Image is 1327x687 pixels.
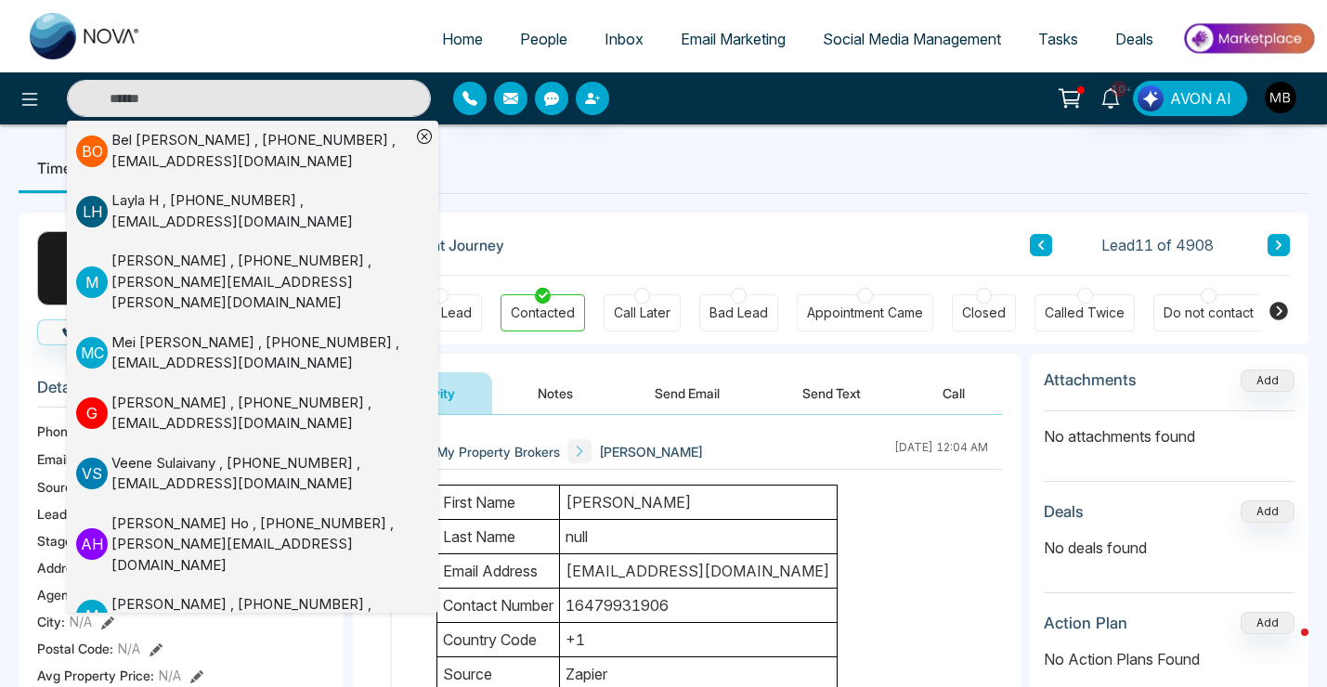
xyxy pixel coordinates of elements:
[76,136,108,167] p: B o
[1133,81,1247,116] button: AVON AI
[111,251,410,314] div: [PERSON_NAME] , [PHONE_NUMBER] , [PERSON_NAME][EMAIL_ADDRESS][PERSON_NAME][DOMAIN_NAME]
[804,21,1020,57] a: Social Media Management
[1101,234,1214,256] span: Lead 11 of 4908
[111,513,410,577] div: [PERSON_NAME] Ho , [PHONE_NUMBER] , [PERSON_NAME][EMAIL_ADDRESS][DOMAIN_NAME]
[37,319,127,345] button: Call
[37,612,65,631] span: City :
[37,531,76,551] span: Stage:
[19,143,114,193] li: Timeline
[586,21,662,57] a: Inbox
[1044,614,1127,632] h3: Action Plan
[1241,612,1294,634] button: Add
[1241,371,1294,387] span: Add
[614,304,670,322] div: Call Later
[111,332,410,374] div: Mei [PERSON_NAME] , [PHONE_NUMBER] , [EMAIL_ADDRESS][DOMAIN_NAME]
[70,612,92,631] span: N/A
[37,666,154,685] span: Avg Property Price :
[807,304,923,322] div: Appointment Came
[1265,82,1296,113] img: User Avatar
[118,639,140,658] span: N/A
[159,666,181,685] span: N/A
[442,30,483,48] span: Home
[76,528,108,560] p: A H
[436,442,560,461] span: My Property Brokers
[1164,304,1254,322] div: Do not contact
[662,21,804,57] a: Email Marketing
[605,30,644,48] span: Inbox
[37,504,104,524] span: Lead Type:
[1115,30,1153,48] span: Deals
[37,231,111,305] div: S
[1045,304,1125,322] div: Called Twice
[37,421,79,441] span: Phone:
[37,585,77,604] span: Agent:
[37,449,72,469] span: Email:
[37,558,117,577] span: Address:
[681,30,786,48] span: Email Marketing
[765,372,898,414] button: Send Text
[905,372,1002,414] button: Call
[1044,370,1137,389] h3: Attachments
[37,378,325,407] h3: Details
[1264,624,1308,668] iframe: Intercom live chat
[76,458,108,489] p: V S
[1044,648,1294,670] p: No Action Plans Found
[823,30,1001,48] span: Social Media Management
[76,266,108,298] p: M
[1241,500,1294,523] button: Add
[111,130,410,172] div: Bel [PERSON_NAME] , [PHONE_NUMBER] , [EMAIL_ADDRESS][DOMAIN_NAME]
[1038,30,1078,48] span: Tasks
[709,304,768,322] div: Bad Lead
[76,600,108,631] p: M
[1181,18,1316,59] img: Market-place.gif
[1138,85,1164,111] img: Lead Flow
[520,30,567,48] span: People
[1044,537,1294,559] p: No deals found
[501,21,586,57] a: People
[962,304,1006,322] div: Closed
[76,337,108,369] p: M C
[1241,369,1294,392] button: Add
[618,372,757,414] button: Send Email
[894,439,988,463] div: [DATE] 12:04 AM
[1088,81,1133,113] a: 10+
[423,21,501,57] a: Home
[76,397,108,429] p: G
[111,594,410,636] div: [PERSON_NAME] , [PHONE_NUMBER] , [EMAIL_ADDRESS][DOMAIN_NAME]
[111,393,410,434] div: [PERSON_NAME] , [PHONE_NUMBER] , [EMAIL_ADDRESS][DOMAIN_NAME]
[111,190,410,232] div: Layla H , [PHONE_NUMBER] , [EMAIL_ADDRESS][DOMAIN_NAME]
[1097,21,1172,57] a: Deals
[1044,411,1294,447] p: No attachments found
[37,639,113,658] span: Postal Code :
[1111,81,1127,97] span: 10+
[1170,87,1231,110] span: AVON AI
[599,442,703,461] span: [PERSON_NAME]
[30,13,141,59] img: Nova CRM Logo
[501,372,610,414] button: Notes
[410,304,472,322] div: New Lead
[1020,21,1097,57] a: Tasks
[111,453,410,495] div: Veene Sulaivany , [PHONE_NUMBER] , [EMAIL_ADDRESS][DOMAIN_NAME]
[37,477,84,497] span: Source:
[76,196,108,227] p: L H
[511,304,575,322] div: Contacted
[1044,502,1084,521] h3: Deals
